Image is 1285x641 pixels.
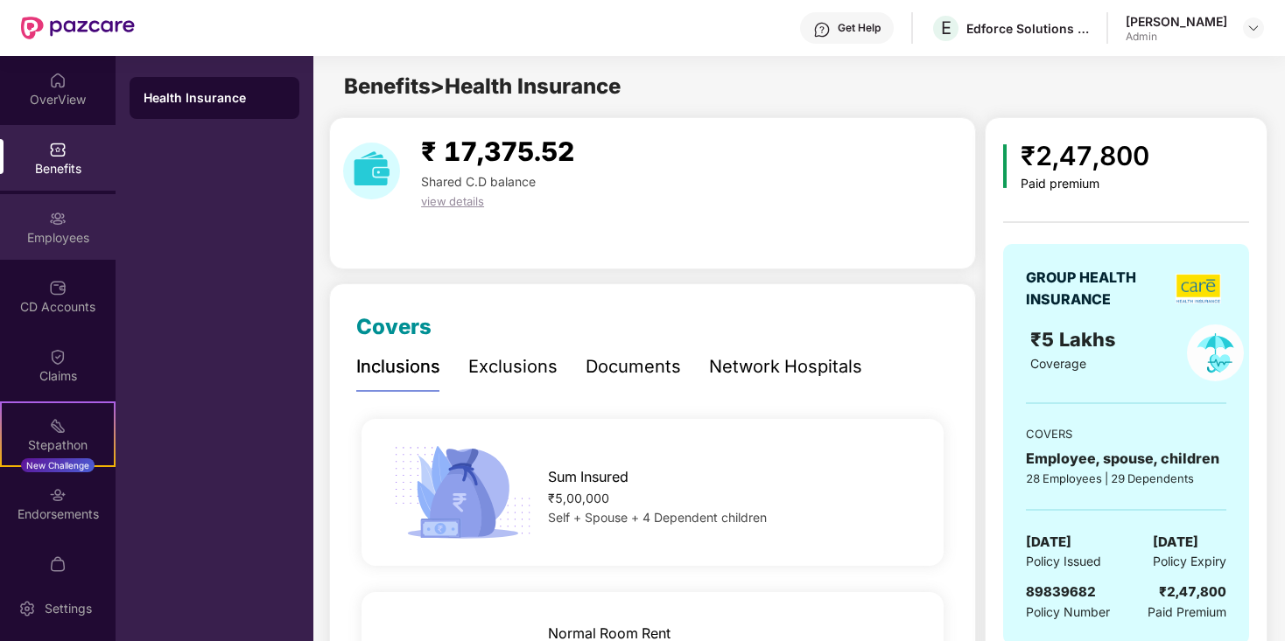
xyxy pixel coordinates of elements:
div: Documents [586,353,681,380]
img: svg+xml;base64,PHN2ZyBpZD0iSGVscC0zMngzMiIgeG1sbnM9Imh0dHA6Ly93d3cudzMub3JnLzIwMDAvc3ZnIiB3aWR0aD... [813,21,831,38]
div: [PERSON_NAME] [1126,13,1227,30]
span: Covers [356,314,432,339]
img: svg+xml;base64,PHN2ZyBpZD0iRHJvcGRvd24tMzJ4MzIiIHhtbG5zPSJodHRwOi8vd3d3LnczLm9yZy8yMDAwL3N2ZyIgd2... [1246,21,1260,35]
div: ₹2,47,800 [1021,136,1149,177]
span: ₹ 17,375.52 [421,136,574,167]
div: Exclusions [468,353,558,380]
div: Network Hospitals [709,353,862,380]
div: COVERS [1026,425,1226,442]
span: [DATE] [1153,532,1198,553]
span: Benefits > Health Insurance [344,73,621,99]
span: Policy Number [1026,604,1110,619]
span: Shared C.D balance [421,174,536,189]
div: ₹2,47,800 [1159,582,1226,603]
img: svg+xml;base64,PHN2ZyBpZD0iU2V0dGluZy0yMHgyMCIgeG1sbnM9Imh0dHA6Ly93d3cudzMub3JnLzIwMDAvc3ZnIiB3aW... [18,600,36,617]
div: GROUP HEALTH INSURANCE [1026,267,1170,310]
img: svg+xml;base64,PHN2ZyBpZD0iRW5kb3JzZW1lbnRzIiB4bWxucz0iaHR0cDovL3d3dy53My5vcmcvMjAwMC9zdmciIHdpZH... [49,486,67,504]
div: Get Help [838,21,881,35]
span: Policy Issued [1026,552,1101,571]
span: Policy Expiry [1153,552,1226,571]
span: Self + Spouse + 4 Dependent children [548,510,767,525]
img: policyIcon [1187,324,1244,381]
div: New Challenge [21,458,95,472]
img: icon [388,441,537,544]
img: svg+xml;base64,PHN2ZyBpZD0iQ2xhaW0iIHhtbG5zPSJodHRwOi8vd3d3LnczLm9yZy8yMDAwL3N2ZyIgd2lkdGg9IjIwIi... [49,348,67,366]
div: Health Insurance [144,89,285,107]
img: download [343,143,400,199]
img: svg+xml;base64,PHN2ZyBpZD0iTXlfT3JkZXJzIiBkYXRhLW5hbWU9Ik15IE9yZGVycyIgeG1sbnM9Imh0dHA6Ly93d3cudz... [49,555,67,573]
span: Sum Insured [548,466,628,488]
div: Admin [1126,30,1227,44]
img: svg+xml;base64,PHN2ZyBpZD0iQ0RfQWNjb3VudHMiIGRhdGEtbmFtZT0iQ0QgQWNjb3VudHMiIHhtbG5zPSJodHRwOi8vd3... [49,279,67,296]
img: svg+xml;base64,PHN2ZyBpZD0iSG9tZSIgeG1sbnM9Imh0dHA6Ly93d3cudzMub3JnLzIwMDAvc3ZnIiB3aWR0aD0iMjAiIG... [49,72,67,89]
div: Stepathon [2,436,114,454]
span: Coverage [1030,356,1086,371]
div: Employee, spouse, children [1026,448,1226,470]
div: Paid premium [1021,177,1149,192]
div: 28 Employees | 29 Dependents [1026,470,1226,487]
div: Settings [39,600,97,617]
img: svg+xml;base64,PHN2ZyB4bWxucz0iaHR0cDovL3d3dy53My5vcmcvMjAwMC9zdmciIHdpZHRoPSIyMSIgaGVpZ2h0PSIyMC... [49,417,67,435]
span: ₹5 Lakhs [1030,328,1120,351]
img: svg+xml;base64,PHN2ZyBpZD0iRW1wbG95ZWVzIiB4bWxucz0iaHR0cDovL3d3dy53My5vcmcvMjAwMC9zdmciIHdpZHRoPS... [49,210,67,227]
span: view details [421,194,484,208]
div: Inclusions [356,353,440,380]
div: Edforce Solutions Private Limited [966,20,1089,37]
img: svg+xml;base64,PHN2ZyBpZD0iQmVuZWZpdHMiIHhtbG5zPSJodHRwOi8vd3d3LnczLm9yZy8yMDAwL3N2ZyIgd2lkdGg9Ij... [49,141,67,158]
span: E [941,17,951,38]
span: [DATE] [1026,532,1071,553]
img: New Pazcare Logo [21,17,135,39]
img: insurerLogo [1176,274,1221,303]
img: icon [1003,144,1008,188]
span: 89839682 [1026,583,1096,600]
div: ₹5,00,000 [548,489,917,508]
span: Paid Premium [1148,603,1226,622]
